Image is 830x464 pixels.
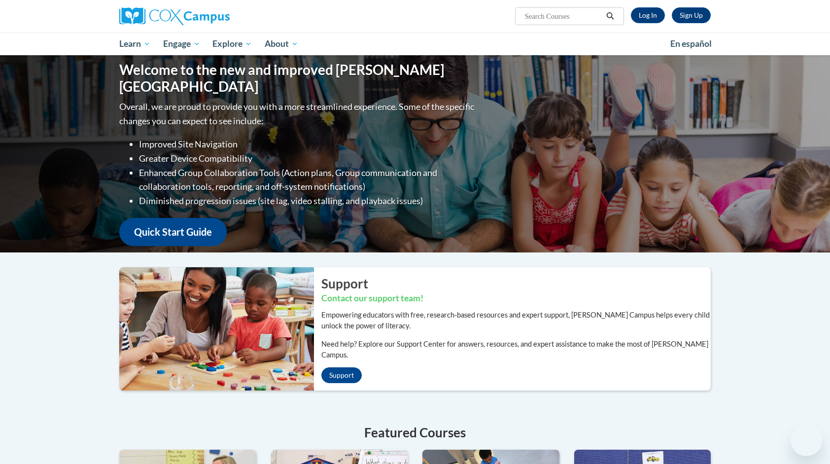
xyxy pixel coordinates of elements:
a: Explore [206,33,258,55]
p: Need help? Explore our Support Center for answers, resources, and expert assistance to make the m... [321,339,711,360]
span: About [265,38,298,50]
input: Search Courses [524,10,603,22]
span: Explore [212,38,252,50]
a: About [258,33,305,55]
a: En español [664,34,718,54]
button: Search [603,10,618,22]
span: En español [670,38,712,49]
li: Improved Site Navigation [139,137,477,151]
a: Cox Campus [119,7,307,25]
a: Learn [113,33,157,55]
img: Cox Campus [119,7,230,25]
h4: Featured Courses [119,423,711,442]
img: ... [112,267,314,391]
span: Engage [163,38,200,50]
li: Greater Device Compatibility [139,151,477,166]
h1: Welcome to the new and improved [PERSON_NAME][GEOGRAPHIC_DATA] [119,62,477,95]
a: Log In [631,7,665,23]
h2: Support [321,275,711,292]
h3: Contact our support team! [321,292,711,305]
p: Overall, we are proud to provide you with a more streamlined experience. Some of the specific cha... [119,100,477,128]
a: Quick Start Guide [119,218,227,246]
li: Enhanced Group Collaboration Tools (Action plans, Group communication and collaboration tools, re... [139,166,477,194]
a: Engage [157,33,207,55]
li: Diminished progression issues (site lag, video stalling, and playback issues) [139,194,477,208]
a: Register [672,7,711,23]
a: Support [321,367,362,383]
div: Main menu [104,33,726,55]
iframe: Button to launch messaging window [791,425,822,456]
p: Empowering educators with free, research-based resources and expert support, [PERSON_NAME] Campus... [321,310,711,331]
span: Learn [119,38,150,50]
